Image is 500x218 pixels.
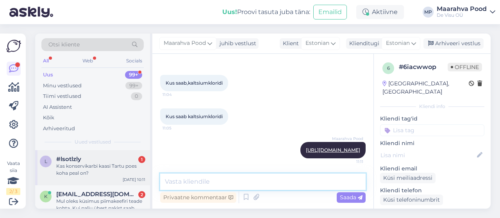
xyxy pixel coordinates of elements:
span: Saada [340,194,362,201]
span: Maarahva Pood [164,39,206,48]
span: Kus saab,kaltsiumkloridi [166,80,223,86]
a: [URL][DOMAIN_NAME] [306,147,360,153]
img: Askly Logo [6,40,21,52]
div: Vaata siia [6,160,20,195]
span: Kus saab kaltsiumkloridi [166,113,223,119]
b: Uus! [222,8,237,16]
div: MP [423,7,434,18]
button: Emailid [313,5,347,19]
div: juhib vestlust [216,39,256,48]
div: 99+ [125,71,142,79]
div: [GEOGRAPHIC_DATA], [GEOGRAPHIC_DATA] [382,80,469,96]
p: Kliendi tag'id [380,115,484,123]
div: [DATE] 10:11 [123,177,145,183]
div: Maarahva Pood [437,6,487,12]
span: k [44,193,48,199]
span: 6 [387,65,390,71]
div: Aktiivne [356,5,404,19]
div: Arhiveeritud [43,125,75,133]
div: Kõik [43,114,54,122]
div: AI Assistent [43,103,72,111]
div: Minu vestlused [43,82,82,90]
div: Arhiveeri vestlus [423,38,484,49]
div: 2 / 3 [6,188,20,195]
div: Kliendi info [380,103,484,110]
span: karmenpiirsoo@gmail.com [56,191,137,198]
div: 99+ [125,82,142,90]
span: #lsotlzly [56,156,81,163]
div: Klienditugi [346,39,379,48]
div: Klient [280,39,299,48]
span: Offline [448,63,482,71]
div: De Visu OÜ [437,12,487,18]
span: Estonian [305,39,329,48]
span: Maarahva Pood [332,136,363,142]
span: Estonian [386,39,410,48]
div: Socials [125,56,144,66]
span: Uued vestlused [75,138,111,145]
div: Proovi tasuta juba täna: [222,7,310,17]
span: 11:04 [162,92,192,97]
div: Kas konservikarbi kaasi Tartu poes koha peal on? [56,163,145,177]
div: # 6iacwwop [399,62,448,72]
p: Klienditeekond [380,208,484,216]
p: Kliendi nimi [380,139,484,147]
input: Lisa tag [380,124,484,136]
span: l [45,158,47,164]
p: Kliendi email [380,165,484,173]
div: Mul oleks küsimus piimakeefiri teade kohta. Kui palju ühest pakist saab umbkaudselt keefirit teha? [56,198,145,212]
span: 11:11 [334,159,363,165]
p: Kliendi telefon [380,186,484,195]
div: Uus [43,71,53,79]
div: Web [81,56,95,66]
div: All [41,56,50,66]
div: 1 [138,156,145,163]
span: 11:05 [162,125,192,131]
span: Otsi kliente [48,41,80,49]
div: 2 [138,191,145,198]
div: Tiimi vestlused [43,92,81,100]
input: Lisa nimi [380,151,475,160]
a: Maarahva PoodDe Visu OÜ [437,6,495,18]
div: Küsi telefoninumbrit [380,195,443,205]
div: Privaatne kommentaar [160,192,236,203]
div: Küsi meiliaadressi [380,173,436,183]
div: 0 [131,92,142,100]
